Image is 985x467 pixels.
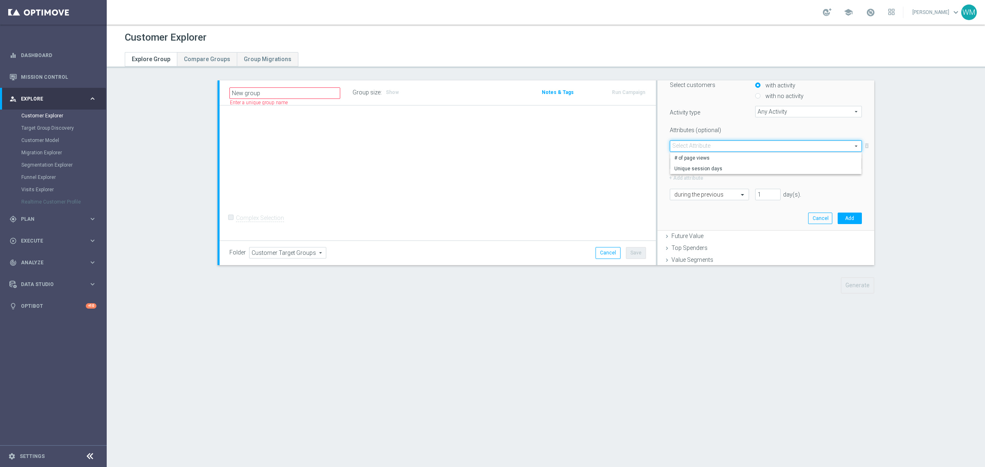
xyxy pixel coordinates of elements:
[9,302,17,310] i: lightbulb
[674,155,857,161] span: # of page views
[125,32,206,43] h1: Customer Explorer
[229,87,340,99] input: Enter a name for this target group
[89,237,96,245] i: keyboard_arrow_right
[21,125,85,131] a: Target Group Discovery
[9,215,89,223] div: Plan
[9,216,97,222] button: gps_fixed Plan keyboard_arrow_right
[9,95,17,103] i: person_search
[21,260,89,265] span: Analyze
[9,259,89,266] div: Analyze
[808,213,832,224] button: Cancel
[89,280,96,288] i: keyboard_arrow_right
[21,183,106,196] div: Visits Explorer
[9,237,17,245] i: play_circle_outline
[838,213,862,224] button: Add
[21,112,85,119] a: Customer Explorer
[86,303,96,309] div: +10
[9,96,97,102] button: person_search Explore keyboard_arrow_right
[21,217,89,222] span: Plan
[21,66,96,88] a: Mission Control
[9,95,89,103] div: Explore
[671,245,708,251] span: Top Spenders
[21,186,85,193] a: Visits Explorer
[9,281,89,288] div: Data Studio
[353,89,380,96] label: Group size
[9,215,17,223] i: gps_fixed
[9,259,97,266] button: track_changes Analyze keyboard_arrow_right
[9,52,17,59] i: equalizer
[21,134,106,147] div: Customer Model
[21,149,85,156] a: Migration Explorer
[763,82,795,89] label: with activity
[244,56,291,62] span: Group Migrations
[9,295,96,317] div: Optibot
[125,52,298,66] ul: Tabs
[8,453,16,460] i: settings
[230,99,288,106] label: Enter a unique group name
[21,122,106,134] div: Target Group Discovery
[21,238,89,243] span: Execute
[596,247,621,259] button: Cancel
[21,295,86,317] a: Optibot
[541,88,575,97] button: Notes & Tags
[21,162,85,168] a: Segmentation Explorer
[626,247,646,259] button: Save
[21,159,106,171] div: Segmentation Explorer
[132,56,170,62] span: Explore Group
[783,191,801,198] div: day(s).
[89,259,96,266] i: keyboard_arrow_right
[89,95,96,103] i: keyboard_arrow_right
[21,171,106,183] div: Funnel Explorer
[229,249,246,256] label: Folder
[380,89,382,96] label: :
[912,6,961,18] a: [PERSON_NAME]keyboard_arrow_down
[844,8,853,17] span: school
[664,106,749,116] label: Activity type
[9,259,17,266] i: track_changes
[20,454,45,459] a: Settings
[9,237,89,245] div: Execute
[9,44,96,66] div: Dashboard
[671,233,703,239] span: Future Value
[89,215,96,223] i: keyboard_arrow_right
[841,277,874,293] button: Generate
[21,110,106,122] div: Customer Explorer
[9,303,97,309] button: lightbulb Optibot +10
[9,52,97,59] button: equalizer Dashboard
[236,214,284,222] label: Complex Selection
[664,78,749,89] label: Select customers
[763,92,804,100] label: with no activity
[9,238,97,244] button: play_circle_outline Execute keyboard_arrow_right
[21,174,85,181] a: Funnel Explorer
[670,189,749,200] ng-select: during the previous
[671,256,713,263] span: Value Segments
[21,282,89,287] span: Data Studio
[674,165,857,172] span: Unique session days
[21,96,89,101] span: Explore
[664,124,749,134] label: Attributes (optional)
[9,74,97,80] button: Mission Control
[9,66,96,88] div: Mission Control
[9,281,97,288] button: Data Studio keyboard_arrow_right
[951,8,960,17] span: keyboard_arrow_down
[184,56,230,62] span: Compare Groups
[21,44,96,66] a: Dashboard
[21,196,106,208] div: Realtime Customer Profile
[961,5,977,20] div: WM
[21,147,106,159] div: Migration Explorer
[21,137,85,144] a: Customer Model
